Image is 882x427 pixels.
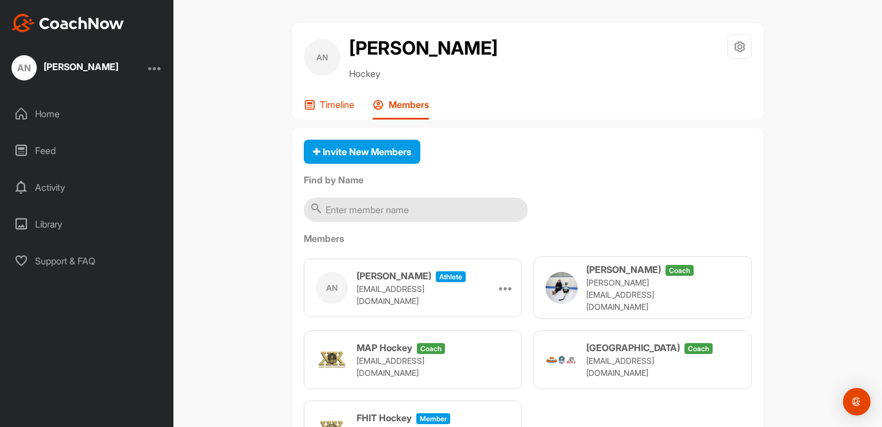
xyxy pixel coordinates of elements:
h2: [PERSON_NAME] [349,34,498,62]
input: Enter member name [304,198,528,222]
div: Feed [6,136,168,165]
span: athlete [436,271,466,282]
div: [PERSON_NAME] [44,62,118,71]
div: Support & FAQ [6,247,168,275]
div: Home [6,99,168,128]
div: AN [11,55,37,80]
h3: [GEOGRAPHIC_DATA] [586,341,680,355]
h3: MAP Hockey [357,341,412,355]
span: Invite New Members [313,146,411,157]
h3: FHIT Hockey [357,411,412,425]
label: Find by Name [304,173,752,187]
p: [EMAIL_ADDRESS][DOMAIN_NAME] [357,283,471,307]
div: AN [316,272,348,304]
div: Open Intercom Messenger [843,388,871,416]
span: coach [417,343,445,354]
h3: [PERSON_NAME] [357,269,431,283]
span: coach [666,265,694,276]
div: AN [304,39,341,76]
button: Invite New Members [304,140,420,164]
p: Timeline [320,99,354,110]
p: [EMAIL_ADDRESS][DOMAIN_NAME] [586,355,701,379]
p: Hockey [349,67,498,80]
img: user [316,344,348,376]
div: Activity [6,173,168,202]
div: Library [6,210,168,238]
label: Members [304,232,752,245]
img: user [546,272,578,304]
p: [EMAIL_ADDRESS][DOMAIN_NAME] [357,355,471,379]
span: Member [416,413,450,424]
p: Members [389,99,429,110]
img: CoachNow [11,14,124,32]
h3: [PERSON_NAME] [586,263,661,276]
span: coach [684,343,713,354]
img: user [546,344,578,376]
p: [PERSON_NAME][EMAIL_ADDRESS][DOMAIN_NAME] [586,276,701,313]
